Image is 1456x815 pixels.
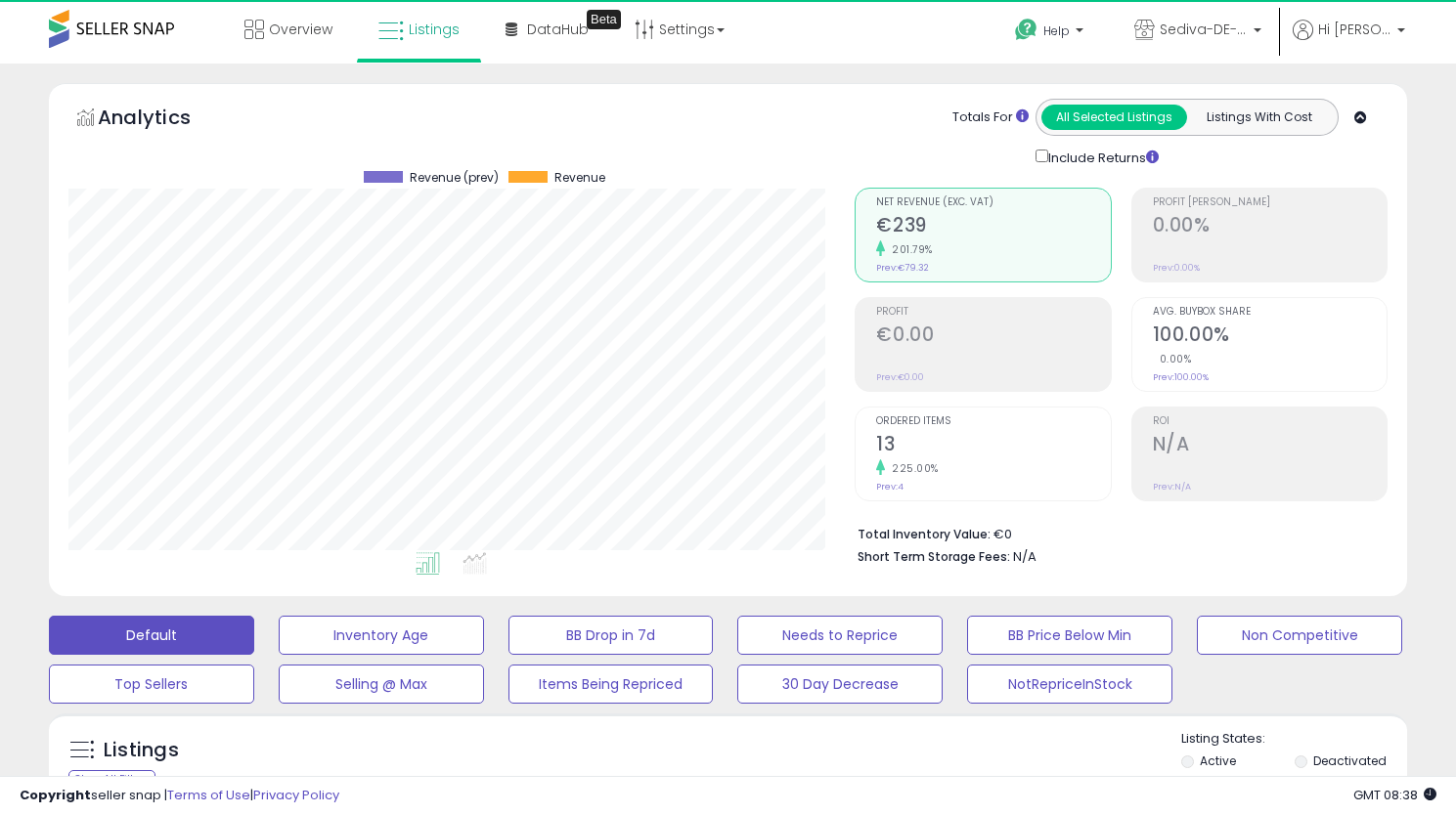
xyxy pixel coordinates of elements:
[104,737,179,764] h5: Listings
[876,416,1110,427] span: Ordered Items
[20,787,339,805] div: seller snap | |
[410,171,499,185] span: Revenue (prev)
[876,262,929,274] small: Prev: €79.32
[1197,616,1402,655] button: Non Competitive
[1153,352,1192,366] small: 0.00%
[885,461,939,476] small: 225.00%
[49,616,254,655] button: Default
[967,616,1172,655] button: BB Price Below Min
[279,665,484,704] button: Selling @ Max
[508,616,714,655] button: BB Drop in 7d
[1153,371,1209,383] small: Prev: 100.00%
[1353,786,1436,804] span: 2025-10-10 08:38 GMT
[885,242,933,257] small: 201.79%
[269,20,332,39] span: Overview
[1153,214,1387,240] h2: 0.00%
[508,665,714,704] button: Items Being Repriced
[737,665,943,704] button: 30 Day Decrease
[98,104,229,136] h5: Analytics
[587,10,621,29] div: Tooltip anchor
[1153,433,1387,459] h2: N/A
[1041,105,1187,130] button: All Selected Listings
[527,20,589,39] span: DataHub
[952,108,1029,127] div: Totals For
[409,20,460,39] span: Listings
[858,521,1373,544] li: €0
[1153,416,1387,427] span: ROI
[876,371,924,383] small: Prev: €0.00
[1021,146,1182,168] div: Include Returns
[20,786,91,804] strong: Copyright
[876,323,1110,350] h2: €0.00
[1153,323,1387,350] h2: 100.00%
[167,786,250,804] a: Terms of Use
[1313,752,1387,769] label: Deactivated
[1153,197,1387,208] span: Profit [PERSON_NAME]
[1313,774,1366,791] label: Archived
[737,616,943,655] button: Needs to Reprice
[279,616,484,655] button: Inventory Age
[876,433,1110,459] h2: 13
[876,307,1110,318] span: Profit
[49,665,254,704] button: Top Sellers
[999,3,1103,64] a: Help
[1014,18,1038,42] i: Get Help
[1153,262,1200,274] small: Prev: 0.00%
[1181,730,1407,749] p: Listing States:
[1293,20,1405,64] a: Hi [PERSON_NAME]
[1186,105,1332,130] button: Listings With Cost
[1153,481,1191,493] small: Prev: N/A
[1043,22,1070,39] span: Help
[68,770,155,789] div: Clear All Filters
[858,548,1010,565] b: Short Term Storage Fees:
[1153,307,1387,318] span: Avg. Buybox Share
[1200,774,1271,791] label: Out of Stock
[1160,20,1248,39] span: Sediva-DE-ES
[876,481,904,493] small: Prev: 4
[858,526,991,542] b: Total Inventory Value:
[1013,547,1037,566] span: N/A
[967,665,1172,704] button: NotRepriceInStock
[253,786,339,804] a: Privacy Policy
[554,171,605,185] span: Revenue
[876,214,1110,240] h2: €239
[876,197,1110,208] span: Net Revenue (Exc. VAT)
[1200,752,1236,769] label: Active
[1318,20,1391,39] span: Hi [PERSON_NAME]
